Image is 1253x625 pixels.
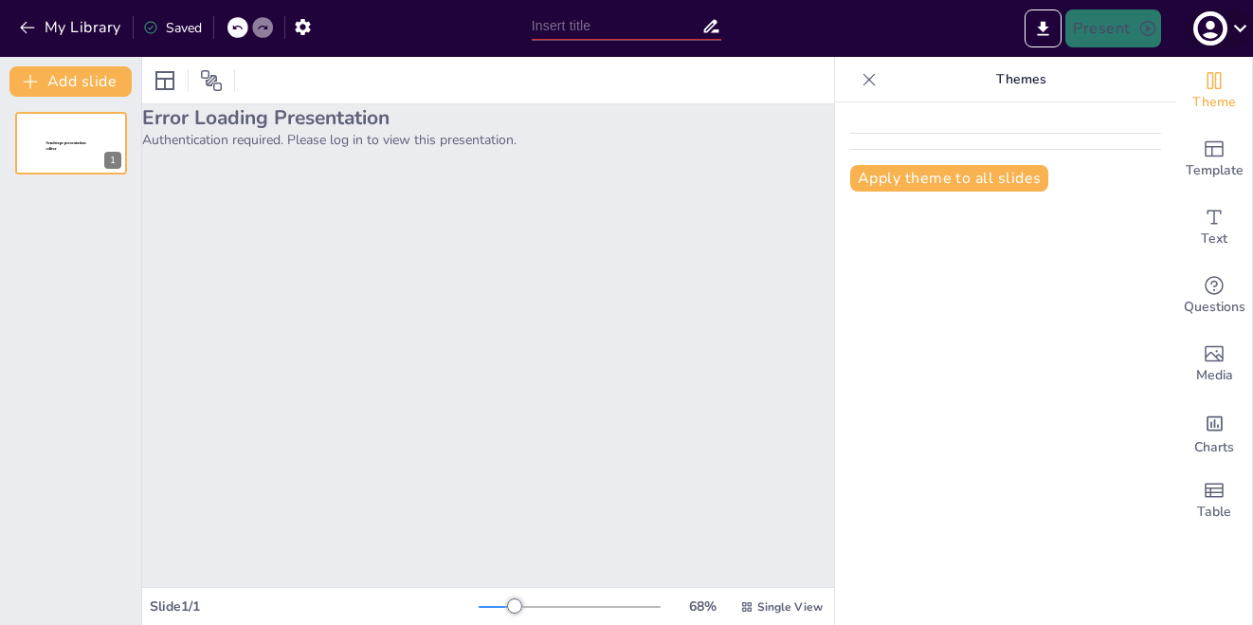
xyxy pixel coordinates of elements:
div: Add a table [1176,467,1252,535]
div: 68 % [680,597,725,616]
span: Position [200,69,223,92]
div: Add charts and graphs [1176,398,1252,467]
button: Apply theme to all slides [850,165,1048,192]
span: Media [1196,365,1233,386]
span: Charts [1194,437,1234,458]
div: Saved [143,19,202,37]
div: Add ready made slides [1176,125,1252,193]
h2: Error Loading Presentation [142,104,834,131]
button: Present [1065,9,1160,47]
span: Theme [1192,92,1236,113]
div: Add images, graphics, shapes or video [1176,330,1252,398]
span: Questions [1184,297,1245,318]
button: Export to PowerPoint [1025,9,1062,47]
span: Single View [757,599,823,615]
button: Add slide [9,66,132,97]
input: Insert title [532,12,701,40]
div: Layout [150,65,180,96]
span: Table [1197,502,1231,523]
div: 1 [104,152,121,169]
div: Change the overall theme [1176,57,1252,125]
p: Authentication required. Please log in to view this presentation. [142,131,834,149]
div: Slide 1 / 1 [150,597,479,616]
div: Add text boxes [1176,193,1252,262]
button: My Library [14,12,129,43]
span: Sendsteps presentation editor [46,141,86,152]
p: Themes [884,57,1157,102]
div: Get real-time input from your audience [1176,262,1252,330]
span: Text [1201,229,1227,249]
div: 1 [15,112,127,175]
span: Template [1186,160,1244,181]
